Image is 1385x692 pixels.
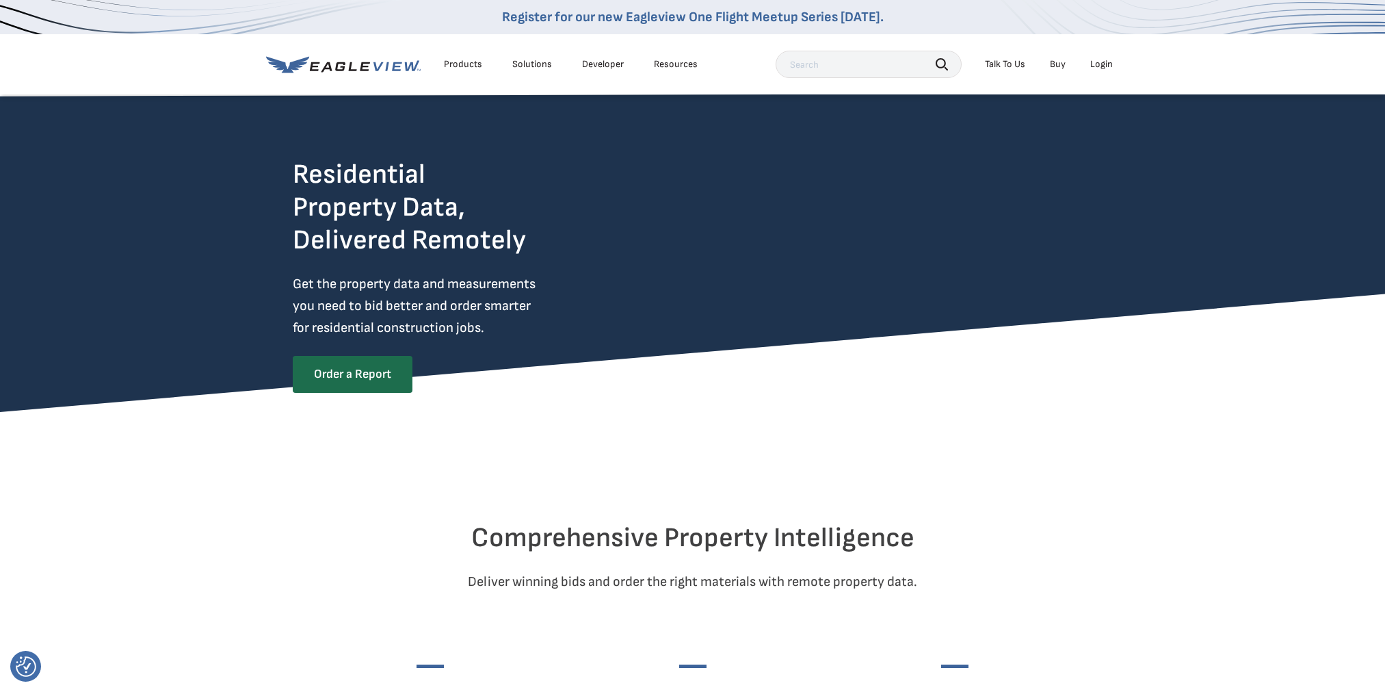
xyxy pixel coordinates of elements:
h2: Comprehensive Property Intelligence [293,522,1093,554]
a: Register for our new Eagleview One Flight Meetup Series [DATE]. [502,9,884,25]
img: Revisit consent button [16,656,36,677]
div: Login [1090,58,1113,71]
input: Search [776,51,962,78]
div: Products [444,58,482,71]
p: Deliver winning bids and order the right materials with remote property data. [293,571,1093,593]
a: Order a Report [293,356,412,393]
button: Consent Preferences [16,656,36,677]
a: Buy [1050,58,1066,71]
h2: Residential Property Data, Delivered Remotely [293,158,526,257]
div: Talk To Us [985,58,1025,71]
a: Developer [582,58,624,71]
div: Solutions [512,58,552,71]
p: Get the property data and measurements you need to bid better and order smarter for residential c... [293,273,592,339]
div: Resources [654,58,698,71]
